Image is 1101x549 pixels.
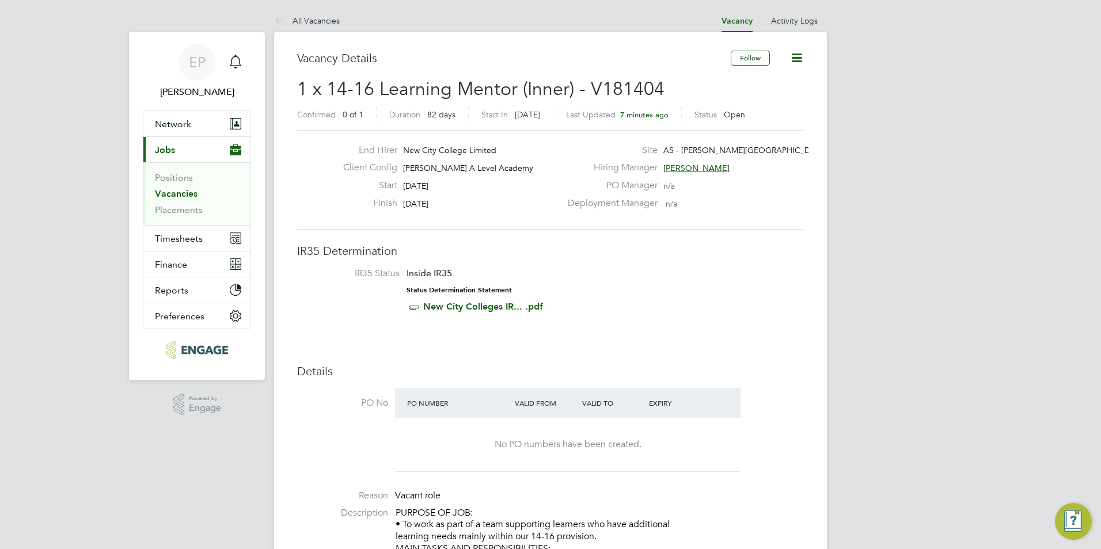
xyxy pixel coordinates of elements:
label: Last Updated [566,109,616,120]
span: Engage [189,403,221,413]
span: [PERSON_NAME] [663,163,730,173]
button: Engage Resource Center [1055,503,1092,540]
button: Timesheets [143,226,250,251]
span: 7 minutes ago [620,110,669,120]
button: Finance [143,251,250,277]
label: Finish [334,197,397,209]
span: [DATE] [403,181,428,191]
a: Positions [155,172,193,183]
span: n/a [666,199,677,209]
strong: Status Determination Statement [407,286,512,294]
label: Start In [481,109,508,120]
a: All Vacancies [274,16,340,26]
div: Expiry [646,392,713,413]
label: Confirmed [297,109,336,120]
h3: Details [297,364,804,379]
a: New City Colleges IR... .pdf [423,301,543,312]
span: Reports [155,285,188,296]
span: 1 x 14-16 Learning Mentor (Inner) - V181404 [297,78,665,100]
span: n/a [663,181,675,191]
span: AS - [PERSON_NAME][GEOGRAPHIC_DATA] [663,145,828,155]
label: Description [297,507,388,519]
span: Open [724,109,745,120]
label: PO Manager [561,180,658,192]
label: Deployment Manager [561,197,658,209]
span: Timesheets [155,233,203,244]
a: Powered byEngage [173,394,222,415]
div: Valid To [579,392,647,413]
button: Jobs [143,137,250,162]
span: Vacant role [395,490,441,501]
label: Reason [297,490,388,502]
a: Go to home page [143,341,251,359]
label: PO No [297,397,388,409]
span: Jobs [155,144,175,155]
label: Client Config [334,162,397,174]
span: [DATE] [403,199,428,209]
span: 0 of 1 [343,109,363,120]
h3: Vacancy Details [297,51,731,66]
a: EP[PERSON_NAME] [143,44,251,99]
span: Inside IR35 [407,268,452,279]
button: Preferences [143,303,250,329]
span: [DATE] [515,109,540,120]
span: Network [155,119,191,129]
img: carbonrecruitment-logo-retina.png [166,341,227,359]
label: Start [334,180,397,192]
div: PO Number [404,392,512,413]
label: End Hirer [334,144,397,157]
span: New City College Limited [403,145,496,155]
button: Network [143,111,250,136]
a: Vacancies [155,188,198,199]
button: Follow [731,51,770,66]
label: Duration [389,109,420,120]
span: 82 days [427,109,455,120]
span: EP [189,55,206,70]
span: [PERSON_NAME] A Level Academy [403,163,533,173]
nav: Main navigation [129,32,265,380]
label: Status [694,109,717,120]
button: Reports [143,277,250,303]
label: IR35 Status [309,268,400,280]
a: Activity Logs [771,16,818,26]
label: Hiring Manager [561,162,658,174]
div: Valid From [512,392,579,413]
a: Placements [155,204,203,215]
span: Finance [155,259,187,270]
h3: IR35 Determination [297,243,804,258]
div: No PO numbers have been created. [407,439,729,451]
label: Site [561,144,658,157]
span: Preferences [155,311,204,322]
span: Emma Procter [143,85,251,99]
a: Vacancy [722,16,753,26]
span: Powered by [189,394,221,403]
div: Jobs [143,162,250,225]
